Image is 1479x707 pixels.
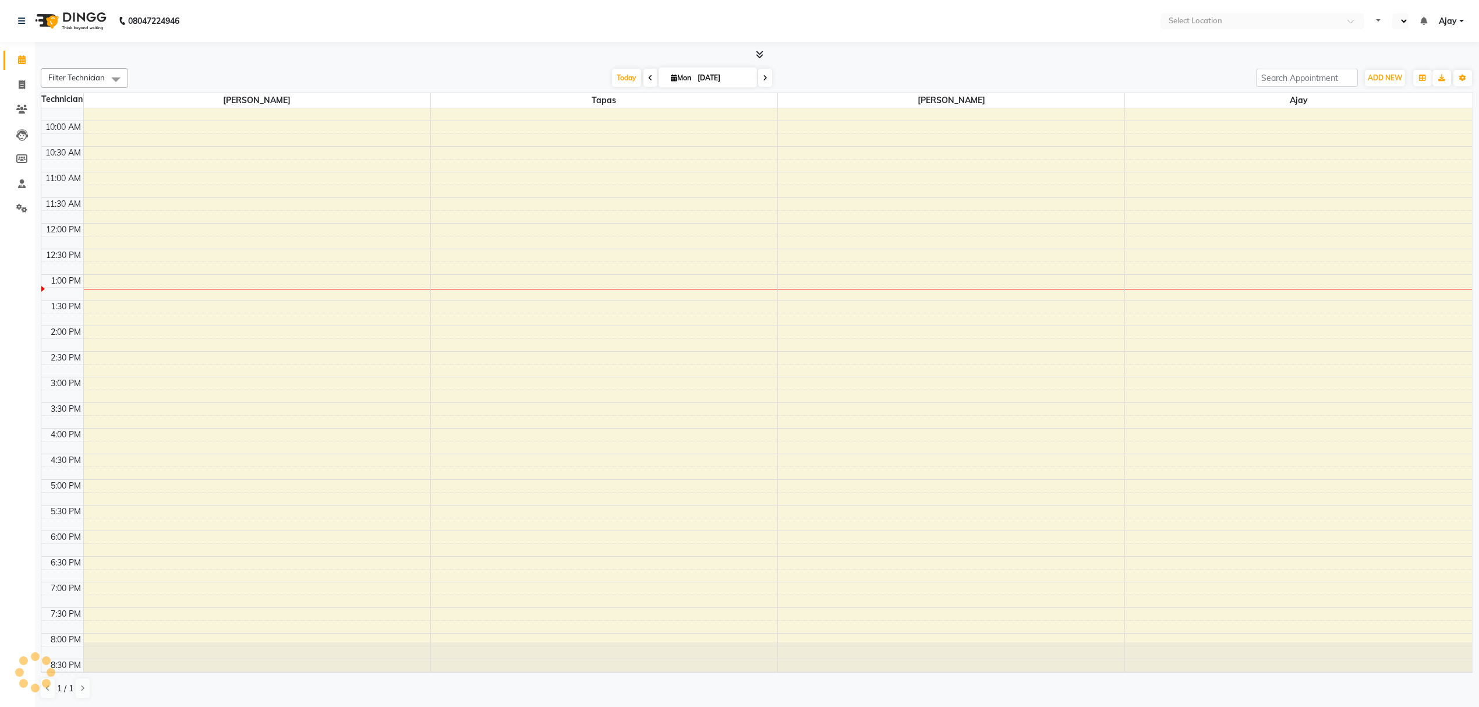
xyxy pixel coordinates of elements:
span: Ajay [1125,93,1472,108]
button: ADD NEW [1365,70,1405,86]
span: ADD NEW [1368,73,1402,82]
div: 1:00 PM [48,275,83,287]
div: 5:00 PM [48,480,83,492]
div: 2:30 PM [48,352,83,364]
span: Tapas [431,93,777,108]
span: [PERSON_NAME] [84,93,430,108]
div: 10:00 AM [43,121,83,133]
div: 4:30 PM [48,454,83,466]
div: 6:30 PM [48,557,83,569]
div: 10:30 AM [43,147,83,159]
div: 2:00 PM [48,326,83,338]
div: 4:00 PM [48,429,83,441]
div: 3:00 PM [48,377,83,390]
div: 6:00 PM [48,531,83,543]
span: 1 / 1 [57,683,73,695]
div: 11:00 AM [43,172,83,185]
input: Search Appointment [1256,69,1358,87]
div: 1:30 PM [48,301,83,313]
div: 7:30 PM [48,608,83,620]
span: Mon [668,73,694,82]
div: 8:00 PM [48,634,83,646]
div: 11:30 AM [43,198,83,210]
span: Ajay [1439,15,1457,27]
span: Filter Technician [48,73,105,82]
div: 12:00 PM [44,224,83,236]
input: 2025-09-01 [694,69,752,87]
div: Select Location [1169,15,1222,27]
div: 7:00 PM [48,582,83,595]
span: [PERSON_NAME] [778,93,1124,108]
span: Today [612,69,641,87]
div: 3:30 PM [48,403,83,415]
div: 8:30 PM [48,659,83,671]
div: Technician [41,93,83,105]
div: 5:30 PM [48,505,83,518]
div: 12:30 PM [44,249,83,261]
img: logo [30,5,109,37]
b: 08047224946 [128,5,179,37]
